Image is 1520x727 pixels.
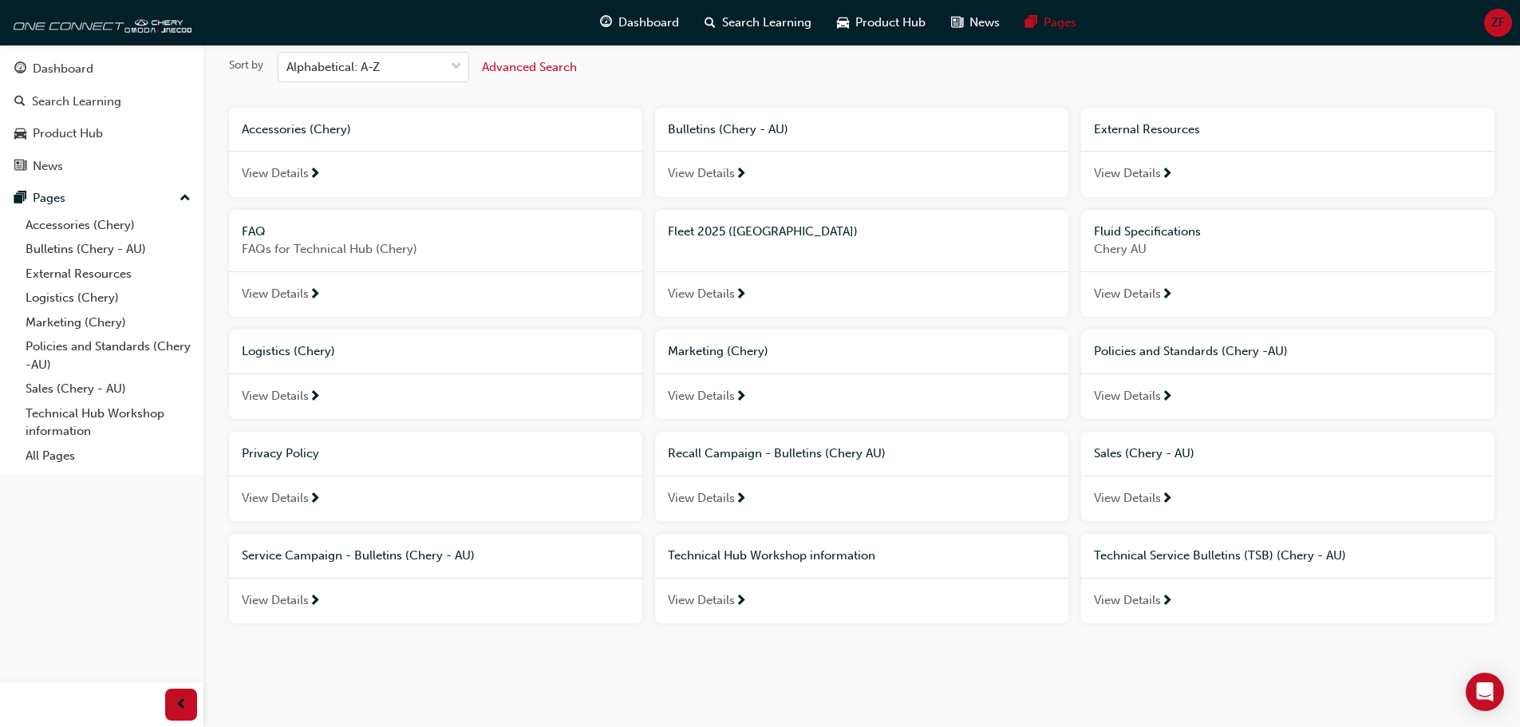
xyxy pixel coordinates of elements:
span: Logistics (Chery) [242,344,335,358]
span: Chery AU [1094,240,1482,259]
span: Technical Service Bulletins (TSB) (Chery - AU) [1094,548,1346,563]
a: search-iconSearch Learning [692,6,824,39]
div: Pages [33,189,65,207]
a: Accessories (Chery) [19,213,197,238]
span: next-icon [735,168,747,182]
span: Policies and Standards (Chery -AU) [1094,344,1288,358]
span: Pages [1044,14,1076,32]
span: prev-icon [176,695,188,715]
a: Logistics (Chery)View Details [229,330,642,419]
span: next-icon [309,288,321,302]
span: Fluid Specifications [1094,224,1201,239]
span: up-icon [180,188,191,209]
span: View Details [242,489,309,508]
span: Technical Hub Workshop information [668,548,875,563]
span: View Details [668,387,735,405]
button: DashboardSearch LearningProduct HubNews [6,51,197,184]
a: External ResourcesView Details [1081,108,1494,197]
span: Service Campaign - Bulletins (Chery - AU) [242,548,475,563]
span: pages-icon [14,192,26,206]
span: FAQs for Technical Hub (Chery) [242,240,630,259]
a: Product Hub [6,119,197,148]
span: FAQ [242,224,266,239]
span: search-icon [14,95,26,109]
a: guage-iconDashboard [587,6,692,39]
span: next-icon [309,168,321,182]
a: Service Campaign - Bulletins (Chery - AU)View Details [229,534,642,623]
a: car-iconProduct Hub [824,6,938,39]
a: pages-iconPages [1013,6,1089,39]
div: Dashboard [33,60,93,78]
a: Bulletins (Chery - AU) [19,237,197,262]
button: ZF [1484,9,1512,37]
span: guage-icon [14,62,26,77]
a: Dashboard [6,54,197,84]
div: Open Intercom Messenger [1466,673,1504,711]
span: ZF [1491,14,1505,32]
span: next-icon [309,492,321,507]
a: FAQFAQs for Technical Hub (Chery)View Details [229,210,642,318]
span: View Details [1094,489,1161,508]
a: Accessories (Chery)View Details [229,108,642,197]
div: News [33,157,63,176]
span: next-icon [309,595,321,609]
span: View Details [1094,591,1161,610]
span: pages-icon [1025,13,1037,33]
span: Search Learning [722,14,811,32]
span: news-icon [14,160,26,174]
span: View Details [1094,387,1161,405]
span: View Details [242,387,309,405]
span: View Details [242,164,309,183]
span: next-icon [735,492,747,507]
a: Privacy PolicyView Details [229,432,642,521]
span: search-icon [705,13,716,33]
button: Pages [6,184,197,213]
a: Marketing (Chery) [19,310,197,335]
a: All Pages [19,444,197,468]
a: News [6,152,197,181]
a: Logistics (Chery) [19,286,197,310]
span: Privacy Policy [242,446,319,460]
a: Sales (Chery - AU)View Details [1081,432,1494,521]
a: news-iconNews [938,6,1013,39]
span: guage-icon [600,13,612,33]
a: Policies and Standards (Chery -AU) [19,334,197,377]
a: Fleet 2025 ([GEOGRAPHIC_DATA])View Details [655,210,1068,318]
a: Search Learning [6,87,197,117]
span: Accessories (Chery) [242,122,351,136]
a: Sales (Chery - AU) [19,377,197,401]
span: next-icon [735,595,747,609]
span: car-icon [14,127,26,141]
span: Recall Campaign - Bulletins (Chery AU) [668,446,886,460]
span: Bulletins (Chery - AU) [668,122,788,136]
span: next-icon [1161,390,1173,405]
span: View Details [242,285,309,303]
a: Technical Hub Workshop informationView Details [655,534,1068,623]
span: next-icon [1161,492,1173,507]
a: Policies and Standards (Chery -AU)View Details [1081,330,1494,419]
span: next-icon [735,390,747,405]
span: Sales (Chery - AU) [1094,446,1194,460]
span: View Details [1094,285,1161,303]
img: oneconnect [8,6,191,38]
span: View Details [668,164,735,183]
span: Advanced Search [482,60,577,74]
span: down-icon [451,57,462,77]
a: Marketing (Chery)View Details [655,330,1068,419]
span: next-icon [735,288,747,302]
a: Recall Campaign - Bulletins (Chery AU)View Details [655,432,1068,521]
span: next-icon [1161,168,1173,182]
span: View Details [1094,164,1161,183]
div: Alphabetical: A-Z [286,58,380,77]
a: Technical Service Bulletins (TSB) (Chery - AU)View Details [1081,534,1494,623]
span: External Resources [1094,122,1200,136]
a: External Resources [19,262,197,286]
div: Search Learning [32,93,121,111]
div: Sort by [229,57,263,73]
span: Product Hub [855,14,926,32]
span: car-icon [837,13,849,33]
span: View Details [668,489,735,508]
span: next-icon [1161,288,1173,302]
